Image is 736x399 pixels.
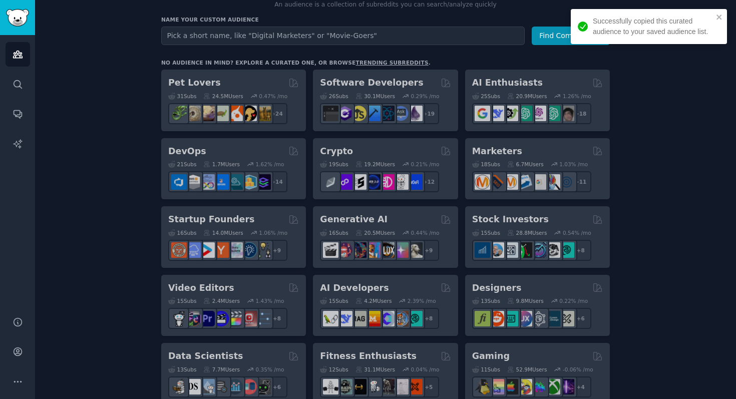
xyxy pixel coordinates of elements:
p: An audience is a collection of subreddits you can search/analyze quickly [161,1,610,10]
div: Successfully copied this curated audience to your saved audience list. [593,16,713,37]
a: trending subreddits [355,60,428,66]
button: Find Communities [532,27,610,45]
div: No audience in mind? Explore a curated one, or browse . [161,59,431,66]
input: Pick a short name, like "Digital Marketers" or "Movie-Goers" [161,27,525,45]
img: GummySearch logo [6,9,29,27]
button: close [716,13,723,21]
h3: Name your custom audience [161,16,610,23]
